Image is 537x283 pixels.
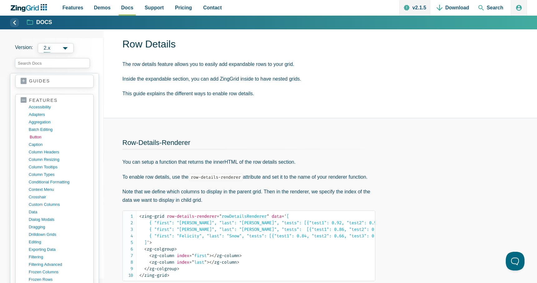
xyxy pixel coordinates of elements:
a: Row-Details-Renderer [122,139,190,146]
span: ' [284,214,287,219]
span: > [239,253,242,258]
span: index [177,260,189,265]
a: column types [29,171,88,178]
a: column tooltips [29,163,88,171]
iframe: Help Scout Beacon - Open [506,252,525,271]
p: Note that we define which columns to display in the parent grid. Then in the renderer, we specify... [122,187,375,204]
a: editing [29,238,88,246]
span: > [209,253,212,258]
p: This guide explains the different ways to enable row details. [122,89,527,98]
span: last [189,260,207,265]
a: guides [21,78,88,84]
span: zg-column [209,260,237,265]
strong: Docs [36,20,52,25]
span: " [192,260,194,265]
p: To enable row details, use the attribute and set it to the name of your renderer function. [122,173,375,181]
a: caption [29,141,88,148]
span: > [177,266,179,271]
span: > [167,273,169,278]
a: filtering [29,253,88,261]
span: " [204,260,207,265]
span: row-details-renderer [167,214,217,219]
span: > [237,260,239,265]
span: Support [145,3,164,12]
span: = [189,260,192,265]
span: Docs [121,3,133,12]
span: = [189,253,192,258]
span: < [144,246,147,252]
span: = [217,214,219,219]
a: column headers [29,148,88,156]
a: context menu [29,186,88,193]
span: zg-colgroup [144,246,174,252]
a: drilldown grids [29,231,88,238]
span: </ [144,266,149,271]
span: Contact [203,3,222,12]
h1: Row Details [122,38,527,52]
a: features [21,97,88,103]
span: zg-column [212,253,239,258]
span: zg-colgroup [144,266,177,271]
span: first [189,253,209,258]
span: < [149,253,152,258]
span: < [149,260,152,265]
span: Features [62,3,83,12]
p: Inside the expandable section, you can add ZingGrid inside to have nested grids. [122,75,527,83]
span: data [272,214,282,219]
span: < [139,214,142,219]
span: > [174,246,177,252]
span: Version: [15,43,33,53]
a: crosshair [29,193,88,201]
span: > [207,260,209,265]
p: You can setup a function that returns the innerHTML of the row details section. [122,158,375,166]
span: Demos [94,3,111,12]
a: dragging [29,223,88,231]
label: Versions [15,43,99,53]
span: </ [209,260,214,265]
span: rowDetailsRenderer [217,214,269,219]
span: zg-column [149,260,174,265]
span: index [177,253,189,258]
span: " [219,214,222,219]
a: dialog modals [29,216,88,223]
span: " [192,253,194,258]
span: = [282,214,284,219]
a: data [29,208,88,216]
a: custom columns [29,201,88,208]
a: button [30,133,89,141]
p: The row details feature allows you to easily add expandable rows to your grid. [122,60,527,68]
a: column resizing [29,156,88,163]
a: conditional formatting [29,178,88,186]
a: adapters [29,111,88,118]
a: exporting data [29,246,88,253]
a: filtering advanced [29,261,88,268]
span: " [207,253,209,258]
input: search input [15,58,90,68]
span: ' [147,240,149,245]
span: </ [212,253,217,258]
span: zing-grid [139,273,167,278]
span: [ { "first": "[PERSON_NAME]", "last": "[PERSON_NAME]", "tests": [{"test1": 0.92, "test2": 0.97 ,"... [139,214,431,245]
a: accessibility [29,103,88,111]
span: zing-grid [139,214,164,219]
span: > [149,240,152,245]
a: batch editing [29,126,88,133]
span: Pricing [175,3,192,12]
a: frozen columns [29,268,88,276]
code: row-details-renderer [189,174,243,181]
span: zg-column [149,253,174,258]
a: Docs [27,19,52,26]
a: ZingChart Logo. Click to return to the homepage [10,4,50,12]
a: aggregation [29,118,88,126]
span: </ [139,273,144,278]
span: " [267,214,269,219]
